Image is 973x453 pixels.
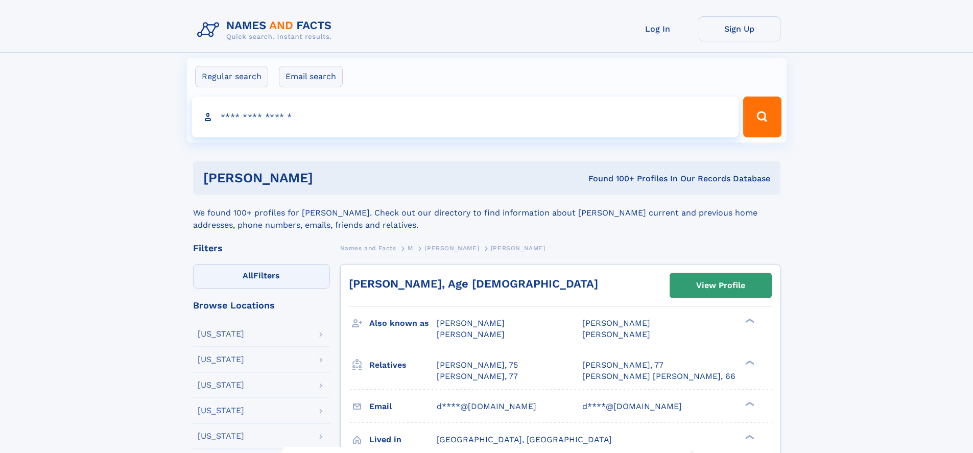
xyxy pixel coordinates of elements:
a: Sign Up [699,16,780,41]
a: [PERSON_NAME], 77 [582,360,663,371]
label: Regular search [195,66,268,87]
button: Search Button [743,97,781,137]
input: search input [192,97,739,137]
span: All [243,271,253,280]
h3: Lived in [369,431,437,448]
div: ❯ [743,400,755,407]
h3: Relatives [369,356,437,374]
div: View Profile [696,274,745,297]
a: Names and Facts [340,242,396,254]
div: [US_STATE] [198,330,244,338]
a: [PERSON_NAME] [424,242,479,254]
label: Filters [193,264,330,289]
div: [US_STATE] [198,432,244,440]
span: [PERSON_NAME] [424,245,479,252]
a: [PERSON_NAME], 75 [437,360,518,371]
a: View Profile [670,273,771,298]
label: Email search [279,66,343,87]
span: M [408,245,413,252]
div: ❯ [743,434,755,440]
h3: Also known as [369,315,437,332]
span: [GEOGRAPHIC_DATA], [GEOGRAPHIC_DATA] [437,435,612,444]
div: ❯ [743,359,755,366]
div: Browse Locations [193,301,330,310]
div: [US_STATE] [198,355,244,364]
img: Logo Names and Facts [193,16,340,44]
span: [PERSON_NAME] [437,318,505,328]
span: [PERSON_NAME] [437,329,505,339]
div: [US_STATE] [198,407,244,415]
h3: Email [369,398,437,415]
div: We found 100+ profiles for [PERSON_NAME]. Check out our directory to find information about [PERS... [193,195,780,231]
div: Filters [193,244,330,253]
a: [PERSON_NAME], Age [DEMOGRAPHIC_DATA] [349,277,598,290]
div: Found 100+ Profiles In Our Records Database [450,173,770,184]
div: [US_STATE] [198,381,244,389]
h1: [PERSON_NAME] [203,172,451,184]
a: [PERSON_NAME] [PERSON_NAME], 66 [582,371,735,382]
a: [PERSON_NAME], 77 [437,371,518,382]
div: ❯ [743,318,755,324]
a: Log In [617,16,699,41]
span: [PERSON_NAME] [582,318,650,328]
span: [PERSON_NAME] [582,329,650,339]
span: [PERSON_NAME] [491,245,545,252]
a: M [408,242,413,254]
